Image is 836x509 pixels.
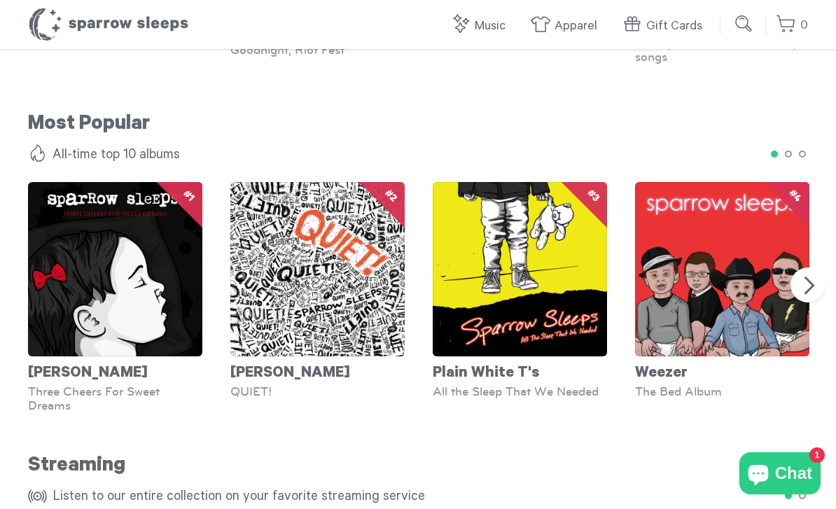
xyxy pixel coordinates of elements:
button: 3 of 3 [794,146,808,160]
img: SS-ThreeCheersForSweetDreams-Cover-1600x1600_grande.png [28,182,202,356]
a: [PERSON_NAME] QUIET! [230,182,405,398]
img: SS-Quiet-Cover-1600x1600_grande.jpg [230,182,405,356]
button: Next [790,267,825,302]
a: Music [450,11,513,41]
div: QUIET! [230,384,405,398]
a: 0 [776,11,808,41]
a: Apparel [530,11,604,41]
div: Weezer [635,356,809,384]
a: Gift Cards [622,11,709,41]
a: [PERSON_NAME] Three Cheers For Sweet Dreams [28,182,202,412]
button: 1 of 3 [766,146,780,160]
h4: All-time top 10 albums [28,146,808,167]
a: Weezer The Bed Album [635,182,809,398]
div: Plain White T's [433,356,607,384]
inbox-online-store-chat: Shopify online store chat [735,452,825,498]
div: Goodnight, Riot Fest [230,43,405,57]
div: The Bed Album [635,384,809,398]
h1: Sparrow Sleeps [28,7,189,42]
h4: Listen to our entire collection on your favorite streaming service [28,487,808,508]
h2: Streaming [28,454,808,480]
img: SS-The_Bed_Album-Weezer-1600x1600_grande.png [635,182,809,356]
h2: Most Popular [28,113,808,139]
div: All the Sleep That We Needed [433,384,607,398]
img: SparrowSleeps-PlainWhiteT_s-AllTheSleepThatWeNeeded-Cover_grande.png [433,182,607,356]
div: Three Cheers For Sweet Dreams [28,384,202,412]
div: [PERSON_NAME] [28,356,202,384]
div: [PERSON_NAME] [230,356,405,384]
a: Plain White T's All the Sleep That We Needed [433,182,607,398]
button: 2 of 3 [780,146,794,160]
input: Submit [730,10,758,38]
